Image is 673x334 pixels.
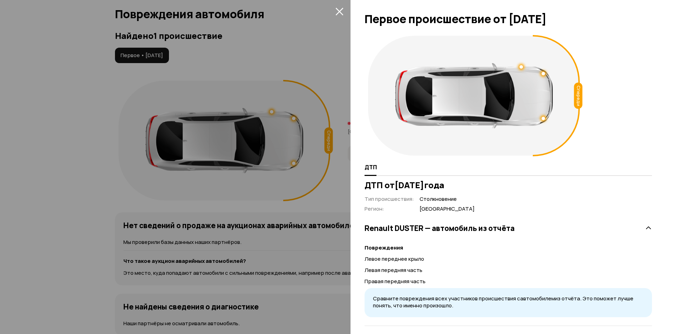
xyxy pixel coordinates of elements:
[420,196,475,203] span: Столкновение
[365,224,515,233] h3: Renault DUSTER — автомобиль из отчёта
[365,180,652,190] h3: ДТП от [DATE] года
[365,244,403,251] strong: Повреждения
[365,278,652,285] p: Правая передняя часть
[365,205,384,212] span: Регион :
[365,195,414,203] span: Тип происшествия :
[574,83,583,109] div: Спереди
[373,295,633,309] span: Сравните повреждения всех участников происшествия с автомобилем из отчёта. Это поможет лучше поня...
[365,266,652,274] p: Левая передняя часть
[365,255,652,263] p: Левое переднее крыло
[365,164,377,171] span: ДТП
[420,205,475,213] span: [GEOGRAPHIC_DATA]
[334,6,345,17] button: закрыть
